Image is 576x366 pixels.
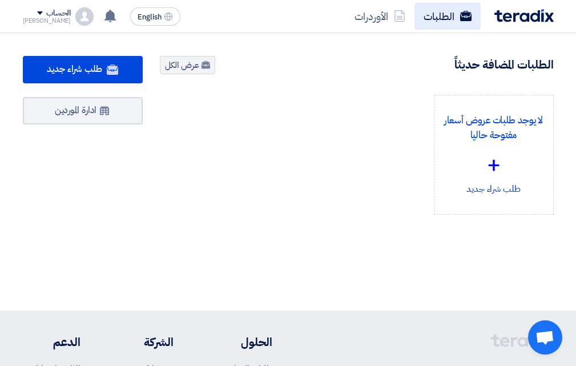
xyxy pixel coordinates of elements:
[444,148,544,182] div: +
[444,113,544,142] p: لا يوجد طلبات عروض أسعار مفتوحة حاليا
[23,333,80,351] li: الدعم
[454,57,554,72] h4: الطلبات المضافة حديثاً
[345,3,414,30] a: الأوردرات
[114,333,174,351] li: الشركة
[46,9,71,18] div: الحساب
[528,320,562,355] div: Open chat
[160,56,215,74] a: عرض الكل
[208,333,272,351] li: الحلول
[23,18,71,24] div: [PERSON_NAME]
[75,7,94,26] img: profile_test.png
[130,7,180,26] button: English
[47,62,102,76] span: طلب شراء جديد
[23,97,143,124] a: ادارة الموردين
[494,9,554,22] img: Teradix logo
[414,3,481,30] a: الطلبات
[444,104,544,205] div: طلب شراء جديد
[138,13,162,21] span: English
